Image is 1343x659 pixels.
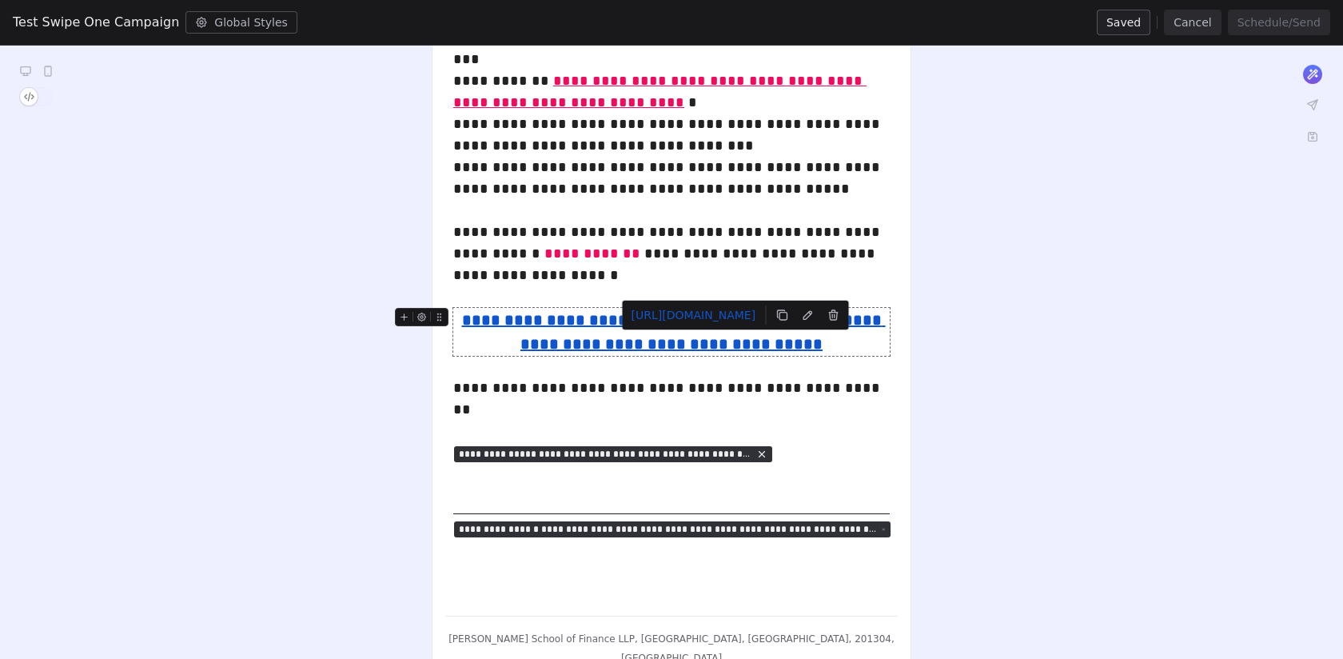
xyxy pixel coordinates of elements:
button: Schedule/Send [1228,10,1330,35]
button: Cancel [1164,10,1221,35]
button: Saved [1097,10,1150,35]
span: Test Swipe One Campaign [13,13,179,32]
button: Global Styles [185,11,297,34]
a: [URL][DOMAIN_NAME] [625,304,763,326]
